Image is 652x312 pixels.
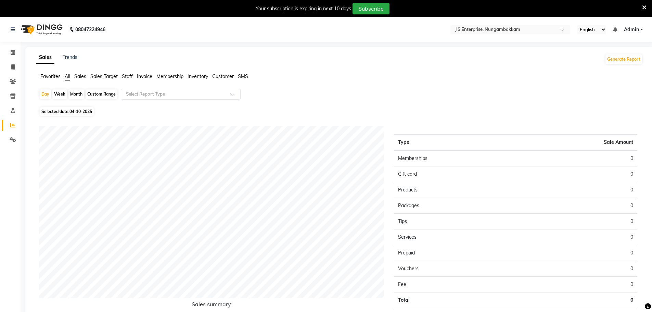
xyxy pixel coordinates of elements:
[394,150,515,166] td: Memberships
[68,89,84,99] div: Month
[516,245,637,261] td: 0
[394,214,515,229] td: Tips
[394,182,515,198] td: Products
[516,261,637,277] td: 0
[63,54,77,60] a: Trends
[40,73,61,79] span: Favorites
[394,261,515,277] td: Vouchers
[137,73,152,79] span: Invoice
[516,214,637,229] td: 0
[353,3,389,14] button: Subscribe
[36,51,54,64] a: Sales
[516,150,637,166] td: 0
[605,54,642,64] button: Generate Report
[256,5,351,12] div: Your subscription is expiring in next 10 days
[516,198,637,214] td: 0
[516,135,637,151] th: Sale Amount
[188,73,208,79] span: Inventory
[516,292,637,308] td: 0
[394,245,515,261] td: Prepaid
[212,73,234,79] span: Customer
[17,20,64,39] img: logo
[394,166,515,182] td: Gift card
[52,89,67,99] div: Week
[516,166,637,182] td: 0
[74,73,86,79] span: Sales
[90,73,118,79] span: Sales Target
[65,73,70,79] span: All
[39,301,384,310] h6: Sales summary
[516,182,637,198] td: 0
[516,277,637,292] td: 0
[394,135,515,151] th: Type
[394,229,515,245] td: Services
[40,107,94,116] span: Selected date:
[69,109,92,114] span: 04-10-2025
[516,229,637,245] td: 0
[624,26,639,33] span: Admin
[156,73,183,79] span: Membership
[394,277,515,292] td: Fee
[394,198,515,214] td: Packages
[75,20,105,39] b: 08047224946
[40,89,51,99] div: Day
[86,89,117,99] div: Custom Range
[122,73,133,79] span: Staff
[394,292,515,308] td: Total
[238,73,248,79] span: SMS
